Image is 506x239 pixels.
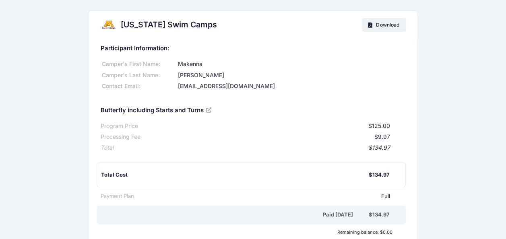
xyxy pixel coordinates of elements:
div: $134.97 [369,171,390,179]
div: $9.97 [140,133,390,141]
div: $134.97 [114,144,390,152]
div: Remaining balance: $0.00 [97,230,397,235]
div: Makenna [177,60,406,68]
div: Total [101,144,114,152]
div: Payment Plan [101,192,134,200]
div: Program Price [101,122,138,130]
div: Contact Email: [101,82,177,91]
h5: Participant Information: [101,45,406,52]
div: [EMAIL_ADDRESS][DOMAIN_NAME] [177,82,406,91]
div: Paid [DATE] [102,211,369,219]
div: Camper's Last Name: [101,71,177,80]
div: Camper's First Name: [101,60,177,68]
div: Full [134,192,390,200]
span: $125.00 [368,122,390,129]
a: Download [362,18,406,32]
span: Download [376,22,399,28]
h5: Butterfly including Starts and Turns [101,107,213,114]
h2: [US_STATE] Swim Camps [121,20,217,29]
div: Processing Fee [101,133,140,141]
a: View Registration Details [206,106,213,113]
div: $134.97 [369,211,390,219]
div: Total Cost [101,171,369,179]
div: [PERSON_NAME] [177,71,406,80]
